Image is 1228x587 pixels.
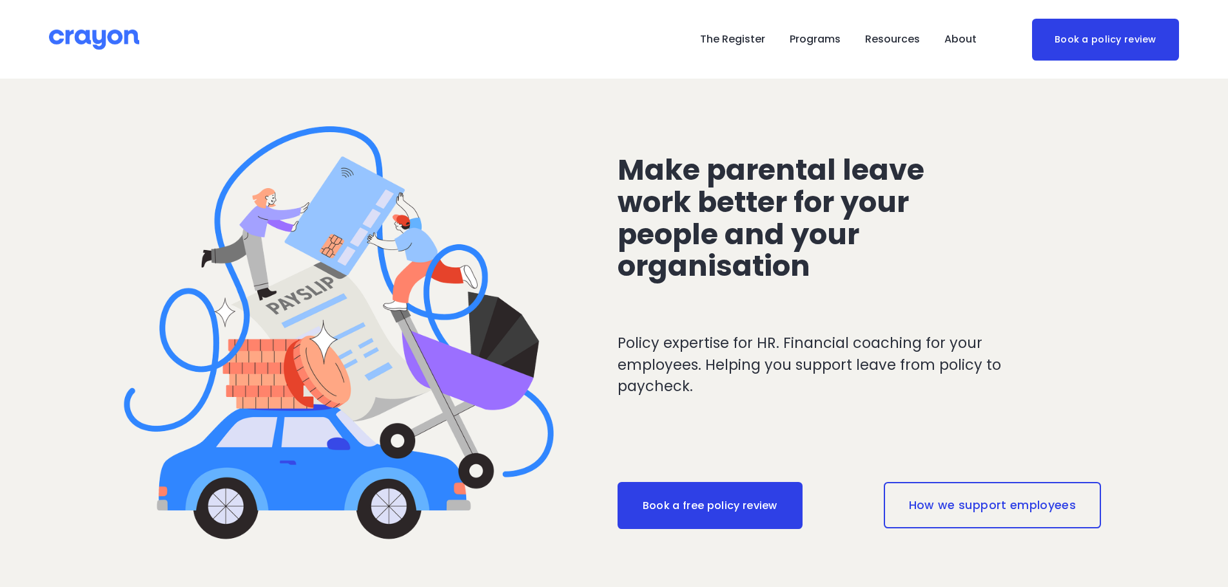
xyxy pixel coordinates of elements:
a: Book a free policy review [618,482,803,530]
a: folder dropdown [944,29,977,50]
img: Crayon [49,28,139,51]
a: folder dropdown [790,29,841,50]
a: Book a policy review [1032,19,1179,61]
a: The Register [700,29,765,50]
a: How we support employees [884,482,1101,528]
span: Make parental leave work better for your people and your organisation [618,149,931,287]
span: About [944,30,977,49]
span: Programs [790,30,841,49]
span: Resources [865,30,920,49]
a: folder dropdown [865,29,920,50]
p: Policy expertise for HR. Financial coaching for your employees. Helping you support leave from po... [618,332,1054,398]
